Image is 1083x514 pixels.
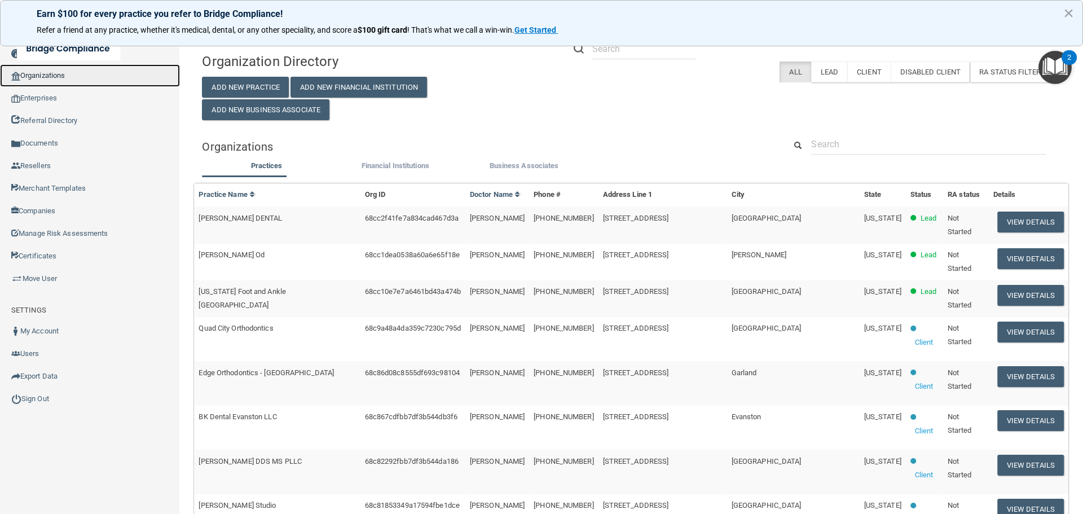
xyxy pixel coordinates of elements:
[199,190,255,199] a: Practice Name
[534,501,593,509] span: [PHONE_NUMBER]
[534,324,593,332] span: [PHONE_NUMBER]
[732,412,761,421] span: Evanston
[997,322,1064,342] button: View Details
[891,61,970,82] label: Disabled Client
[470,214,525,222] span: [PERSON_NAME]
[603,457,669,465] span: [STREET_ADDRESS]
[989,183,1068,207] th: Details
[199,412,276,421] span: BK Dental Evanston LLC
[337,159,454,173] label: Financial Institutions
[864,214,901,222] span: [US_STATE]
[202,99,329,120] button: Add New Business Associate
[1063,4,1074,22] button: Close
[732,324,802,332] span: [GEOGRAPHIC_DATA]
[921,212,936,225] p: Lead
[603,287,669,296] span: [STREET_ADDRESS]
[470,368,525,377] span: [PERSON_NAME]
[365,214,459,222] span: 68cc2f41fe7a834cad467d3a
[997,285,1064,306] button: View Details
[11,304,46,317] label: SETTINGS
[979,68,1051,76] span: RA Status Filter
[365,368,460,377] span: 68c86d08c8555df693c98104
[514,25,558,34] a: Get Started
[915,468,934,482] p: Client
[199,457,302,465] span: [PERSON_NAME] DDS MS PLLC
[997,366,1064,387] button: View Details
[603,412,669,421] span: [STREET_ADDRESS]
[199,251,265,259] span: [PERSON_NAME] Od
[11,95,20,103] img: enterprise.0d942306.png
[514,25,556,34] strong: Get Started
[11,327,20,336] img: ic_user_dark.df1a06c3.png
[490,161,559,170] span: Business Associates
[997,212,1064,232] button: View Details
[921,248,936,262] p: Lead
[37,25,358,34] span: Refer a friend at any practice, whether it's medical, dental, or any other speciality, and score a
[948,368,971,390] span: Not Started
[732,251,786,259] span: [PERSON_NAME]
[470,457,525,465] span: [PERSON_NAME]
[529,183,598,207] th: Phone #
[358,25,407,34] strong: $100 gift card
[199,324,273,332] span: Quad City Orthodontics
[534,251,593,259] span: [PHONE_NUMBER]
[360,183,465,207] th: Org ID
[11,372,20,381] img: icon-export.b9366987.png
[534,214,593,222] span: [PHONE_NUMBER]
[11,72,20,81] img: organization-icon.f8decf85.png
[470,324,525,332] span: [PERSON_NAME]
[290,77,427,98] button: Add New Financial Institution
[202,140,768,153] h5: Organizations
[780,61,811,82] label: All
[864,501,901,509] span: [US_STATE]
[864,287,901,296] span: [US_STATE]
[470,251,525,259] span: [PERSON_NAME]
[997,455,1064,476] button: View Details
[365,287,461,296] span: 68cc10e7e7a6461bd43a474b
[470,501,525,509] span: [PERSON_NAME]
[365,251,460,259] span: 68cc1dea0538a60a6e65f18e
[732,214,802,222] span: [GEOGRAPHIC_DATA]
[603,214,669,222] span: [STREET_ADDRESS]
[732,368,757,377] span: Garland
[17,37,121,60] img: bridge_compliance_login_screen.278c3ca4.svg
[202,77,289,98] button: Add New Practice
[470,190,521,199] a: Doctor Name
[948,287,971,309] span: Not Started
[864,368,901,377] span: [US_STATE]
[365,412,457,421] span: 68c867cdfbb7df3b544db3f6
[470,412,525,421] span: [PERSON_NAME]
[915,424,934,438] p: Client
[948,457,971,479] span: Not Started
[915,380,934,393] p: Client
[208,159,325,173] label: Practices
[943,183,989,207] th: RA status
[948,251,971,273] span: Not Started
[199,501,276,509] span: [PERSON_NAME] Studio
[11,349,20,358] img: icon-users.e205127d.png
[603,251,669,259] span: [STREET_ADDRESS]
[598,183,727,207] th: Address Line 1
[997,410,1064,431] button: View Details
[460,159,588,175] li: Business Associate
[407,25,514,34] span: ! That's what we call a win-win.
[11,161,20,170] img: ic_reseller.de258add.png
[847,61,891,82] label: Client
[534,457,593,465] span: [PHONE_NUMBER]
[906,183,943,207] th: Status
[997,248,1064,269] button: View Details
[603,324,669,332] span: [STREET_ADDRESS]
[331,159,460,175] li: Financial Institutions
[948,412,971,434] span: Not Started
[1067,58,1071,72] div: 2
[365,457,459,465] span: 68c82292fbb7df3b544da186
[199,287,286,309] span: [US_STATE] Foot and Ankle [GEOGRAPHIC_DATA]
[811,134,1046,155] input: Search
[199,368,334,377] span: Edge Orthodontics - [GEOGRAPHIC_DATA]
[603,368,669,377] span: [STREET_ADDRESS]
[534,368,593,377] span: [PHONE_NUMBER]
[864,324,901,332] span: [US_STATE]
[811,61,847,82] label: Lead
[1038,51,1072,84] button: Open Resource Center, 2 new notifications
[365,501,460,509] span: 68c81853349a17594fbe1dce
